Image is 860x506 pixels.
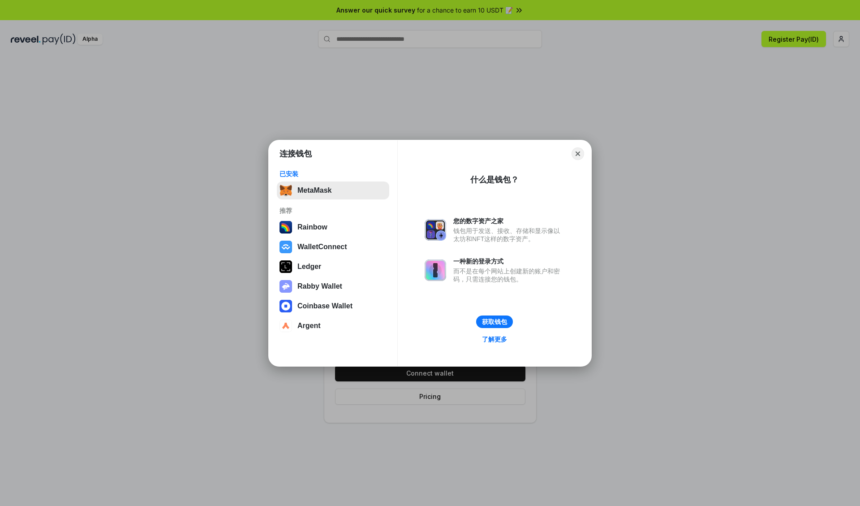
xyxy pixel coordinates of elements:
[279,170,387,178] div: 已安装
[453,217,564,225] div: 您的数字资产之家
[277,297,389,315] button: Coinbase Wallet
[476,316,513,328] button: 获取钱包
[279,260,292,273] img: svg+xml,%3Csvg%20xmlns%3D%22http%3A%2F%2Fwww.w3.org%2F2000%2Fsvg%22%20width%3D%2228%22%20height%3...
[297,263,321,271] div: Ledger
[470,174,519,185] div: 什么是钱包？
[277,317,389,335] button: Argent
[279,241,292,253] img: svg+xml,%3Csvg%20width%3D%2228%22%20height%3D%2228%22%20viewBox%3D%220%200%2028%2028%22%20fill%3D...
[279,221,292,234] img: svg+xml,%3Csvg%20width%3D%22120%22%20height%3D%22120%22%20viewBox%3D%220%200%20120%20120%22%20fil...
[279,184,292,197] img: svg+xml,%3Csvg%20fill%3D%22none%22%20height%3D%2233%22%20viewBox%3D%220%200%2035%2033%22%20width%...
[279,300,292,312] img: svg+xml,%3Csvg%20width%3D%2228%22%20height%3D%2228%22%20viewBox%3D%220%200%2028%2028%22%20fill%3D...
[277,218,389,236] button: Rainbow
[277,238,389,256] button: WalletConnect
[277,182,389,199] button: MetaMask
[453,267,564,283] div: 而不是在每个网站上创建新的账户和密码，只需连接您的钱包。
[277,258,389,276] button: Ledger
[297,186,331,195] div: MetaMask
[453,257,564,265] div: 一种新的登录方式
[277,277,389,295] button: Rabby Wallet
[482,318,507,326] div: 获取钱包
[425,219,446,241] img: svg+xml,%3Csvg%20xmlns%3D%22http%3A%2F%2Fwww.w3.org%2F2000%2Fsvg%22%20fill%3D%22none%22%20viewBox...
[279,207,387,215] div: 推荐
[279,280,292,293] img: svg+xml,%3Csvg%20xmlns%3D%22http%3A%2F%2Fwww.w3.org%2F2000%2Fsvg%22%20fill%3D%22none%22%20viewBox...
[297,322,321,330] div: Argent
[297,282,342,290] div: Rabby Wallet
[297,223,327,231] div: Rainbow
[477,333,512,345] a: 了解更多
[279,148,312,159] h1: 连接钱包
[572,147,584,160] button: Close
[297,243,347,251] div: WalletConnect
[482,335,507,343] div: 了解更多
[279,320,292,332] img: svg+xml,%3Csvg%20width%3D%2228%22%20height%3D%2228%22%20viewBox%3D%220%200%2028%2028%22%20fill%3D...
[453,227,564,243] div: 钱包用于发送、接收、存储和显示像以太坊和NFT这样的数字资产。
[297,302,353,310] div: Coinbase Wallet
[425,259,446,281] img: svg+xml,%3Csvg%20xmlns%3D%22http%3A%2F%2Fwww.w3.org%2F2000%2Fsvg%22%20fill%3D%22none%22%20viewBox...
